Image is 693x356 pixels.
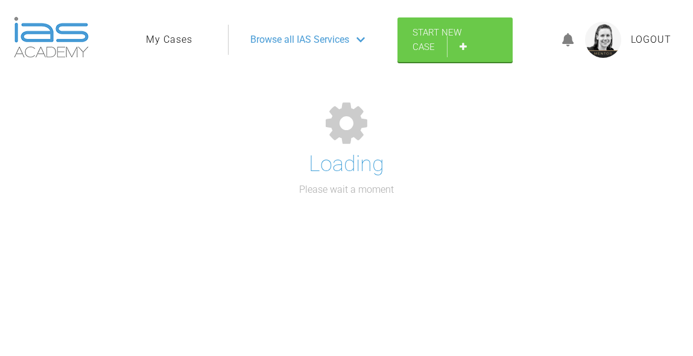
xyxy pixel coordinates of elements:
[631,32,671,48] a: Logout
[299,182,394,198] p: Please wait a moment
[146,32,192,48] a: My Cases
[413,27,461,52] span: Start New Case
[309,147,384,182] h1: Loading
[14,17,89,58] img: logo-light.3e3ef733.png
[585,22,621,58] img: profile.png
[397,17,513,62] a: Start New Case
[250,32,349,48] span: Browse all IAS Services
